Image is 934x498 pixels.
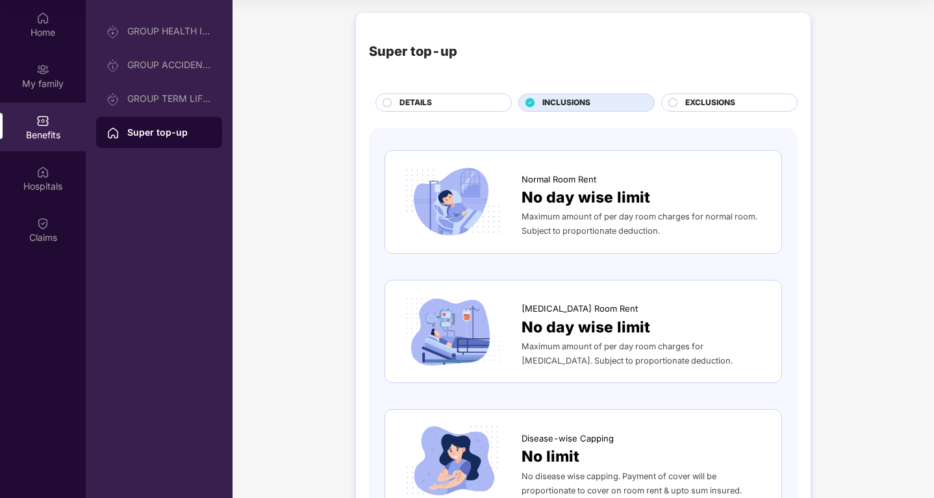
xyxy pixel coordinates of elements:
span: No disease wise capping. Payment of cover will be proportionate to cover on room rent & upto sum ... [522,471,742,495]
span: Disease-wise Capping [522,432,614,445]
img: svg+xml;base64,PHN2ZyB3aWR0aD0iMjAiIGhlaWdodD0iMjAiIHZpZXdCb3g9IjAgMCAyMCAyMCIgZmlsbD0ibm9uZSIgeG... [107,59,120,72]
span: [MEDICAL_DATA] Room Rent [522,302,638,315]
span: EXCLUSIONS [685,97,735,109]
span: Maximum amount of per day room charges for [MEDICAL_DATA]. Subject to proportionate deduction. [522,342,733,366]
span: No day wise limit [522,186,650,209]
span: No limit [522,445,579,468]
img: svg+xml;base64,PHN2ZyB3aWR0aD0iMjAiIGhlaWdodD0iMjAiIHZpZXdCb3g9IjAgMCAyMCAyMCIgZmlsbD0ibm9uZSIgeG... [107,25,120,38]
div: GROUP ACCIDENTAL INSURANCE [127,60,212,70]
span: Maximum amount of per day room charges for normal room. Subject to proportionate deduction. [522,212,757,236]
span: INCLUSIONS [542,97,590,109]
img: icon [398,293,508,370]
img: svg+xml;base64,PHN2ZyBpZD0iSG9zcGl0YWxzIiB4bWxucz0iaHR0cDovL3d3dy53My5vcmcvMjAwMC9zdmciIHdpZHRoPS... [36,166,49,179]
div: GROUP TERM LIFE INSURANCE [127,93,212,104]
img: svg+xml;base64,PHN2ZyBpZD0iSG9tZSIgeG1sbnM9Imh0dHA6Ly93d3cudzMub3JnLzIwMDAvc3ZnIiB3aWR0aD0iMjAiIG... [107,127,120,140]
span: DETAILS [399,97,432,109]
img: svg+xml;base64,PHN2ZyB3aWR0aD0iMjAiIGhlaWdodD0iMjAiIHZpZXdCb3g9IjAgMCAyMCAyMCIgZmlsbD0ibm9uZSIgeG... [107,93,120,106]
span: Normal Room Rent [522,173,596,186]
img: icon [398,164,508,240]
img: svg+xml;base64,PHN2ZyB3aWR0aD0iMjAiIGhlaWdodD0iMjAiIHZpZXdCb3g9IjAgMCAyMCAyMCIgZmlsbD0ibm9uZSIgeG... [36,63,49,76]
img: svg+xml;base64,PHN2ZyBpZD0iQmVuZWZpdHMiIHhtbG5zPSJodHRwOi8vd3d3LnczLm9yZy8yMDAwL3N2ZyIgd2lkdGg9Ij... [36,114,49,127]
div: GROUP HEALTH INSURANCE [127,26,212,36]
img: svg+xml;base64,PHN2ZyBpZD0iQ2xhaW0iIHhtbG5zPSJodHRwOi8vd3d3LnczLm9yZy8yMDAwL3N2ZyIgd2lkdGg9IjIwIi... [36,217,49,230]
div: Super top-up [369,42,457,62]
span: No day wise limit [522,316,650,339]
div: Super top-up [127,126,212,139]
img: svg+xml;base64,PHN2ZyBpZD0iSG9tZSIgeG1sbnM9Imh0dHA6Ly93d3cudzMub3JnLzIwMDAvc3ZnIiB3aWR0aD0iMjAiIG... [36,12,49,25]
